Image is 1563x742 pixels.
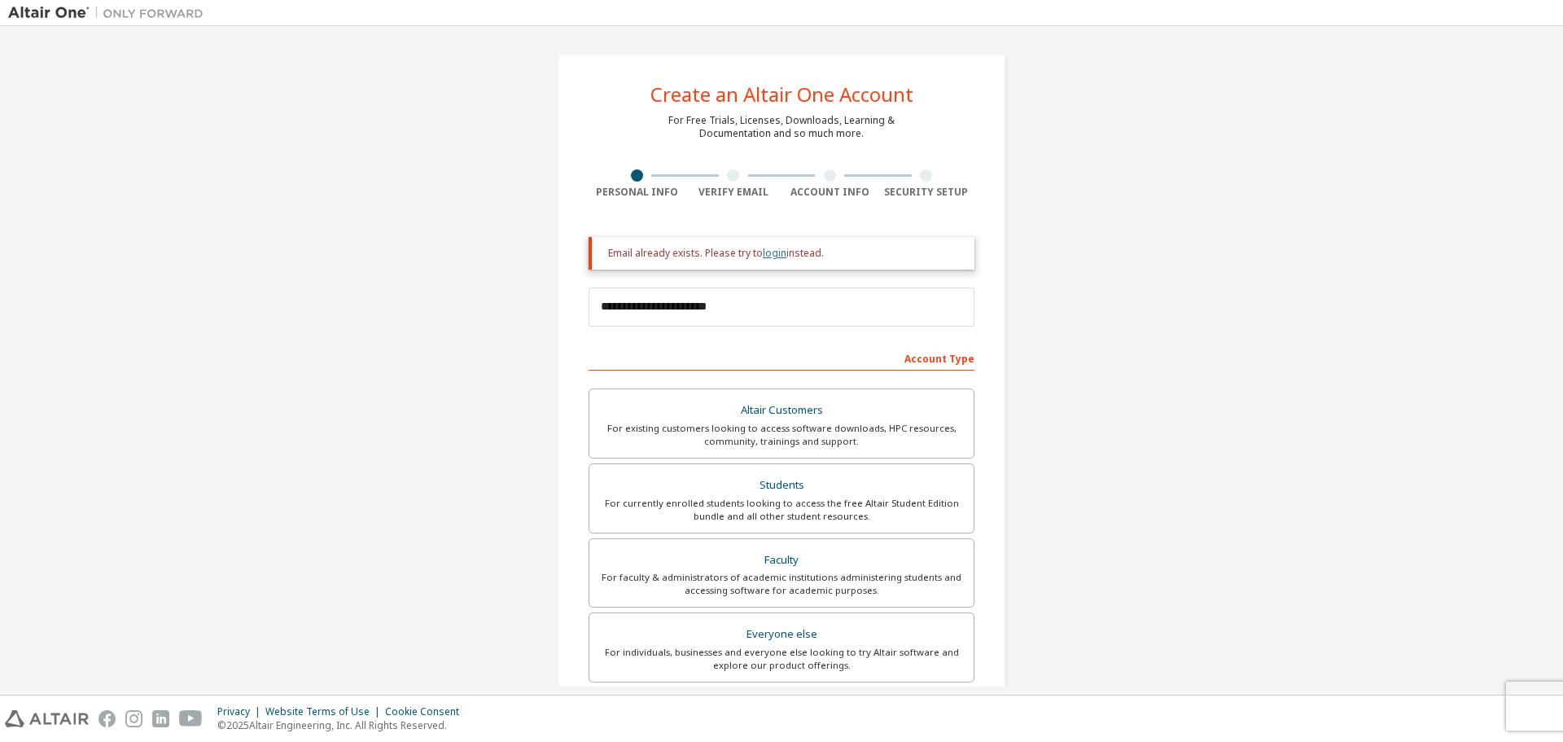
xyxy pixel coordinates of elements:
div: For individuals, businesses and everyone else looking to try Altair software and explore our prod... [599,646,964,672]
div: Create an Altair One Account [650,85,913,104]
div: Faculty [599,549,964,572]
img: Altair One [8,5,212,21]
div: Account Info [781,186,878,199]
div: For currently enrolled students looking to access the free Altair Student Edition bundle and all ... [599,497,964,523]
img: linkedin.svg [152,710,169,727]
img: altair_logo.svg [5,710,89,727]
div: Account Type [589,345,974,371]
div: Verify Email [685,186,782,199]
a: login [763,246,786,260]
p: © 2025 Altair Engineering, Inc. All Rights Reserved. [217,718,469,732]
div: Email already exists. Please try to instead. [608,247,961,260]
div: For Free Trials, Licenses, Downloads, Learning & Documentation and so much more. [668,114,895,140]
div: For existing customers looking to access software downloads, HPC resources, community, trainings ... [599,422,964,448]
div: Students [599,474,964,497]
img: youtube.svg [179,710,203,727]
div: For faculty & administrators of academic institutions administering students and accessing softwa... [599,571,964,597]
div: Cookie Consent [385,705,469,718]
div: Everyone else [599,623,964,646]
img: instagram.svg [125,710,142,727]
div: Privacy [217,705,265,718]
img: facebook.svg [99,710,116,727]
div: Security Setup [878,186,975,199]
div: Personal Info [589,186,685,199]
div: Website Terms of Use [265,705,385,718]
div: Altair Customers [599,399,964,422]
